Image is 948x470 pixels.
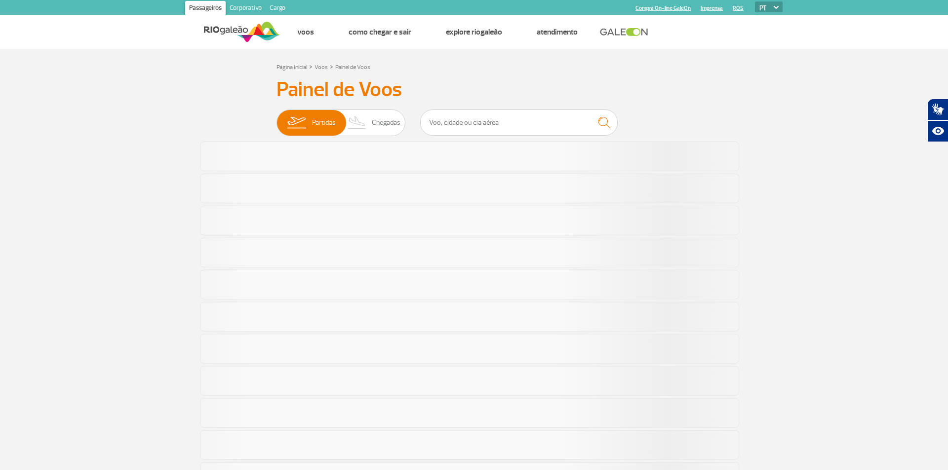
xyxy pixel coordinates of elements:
[315,64,328,71] a: Voos
[927,99,948,142] div: Plugin de acessibilidade da Hand Talk.
[335,64,370,71] a: Painel de Voos
[927,120,948,142] button: Abrir recursos assistivos.
[372,110,400,136] span: Chegadas
[185,1,226,17] a: Passageiros
[701,5,723,11] a: Imprensa
[349,27,411,37] a: Como chegar e sair
[446,27,502,37] a: Explore RIOgaleão
[276,64,307,71] a: Página Inicial
[297,27,314,37] a: Voos
[343,110,372,136] img: slider-desembarque
[226,1,266,17] a: Corporativo
[537,27,578,37] a: Atendimento
[635,5,691,11] a: Compra On-line GaleOn
[266,1,289,17] a: Cargo
[420,109,618,136] input: Voo, cidade ou cia aérea
[927,99,948,120] button: Abrir tradutor de língua de sinais.
[281,110,312,136] img: slider-embarque
[330,61,333,72] a: >
[733,5,744,11] a: RQS
[309,61,313,72] a: >
[312,110,336,136] span: Partidas
[276,77,671,102] h3: Painel de Voos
